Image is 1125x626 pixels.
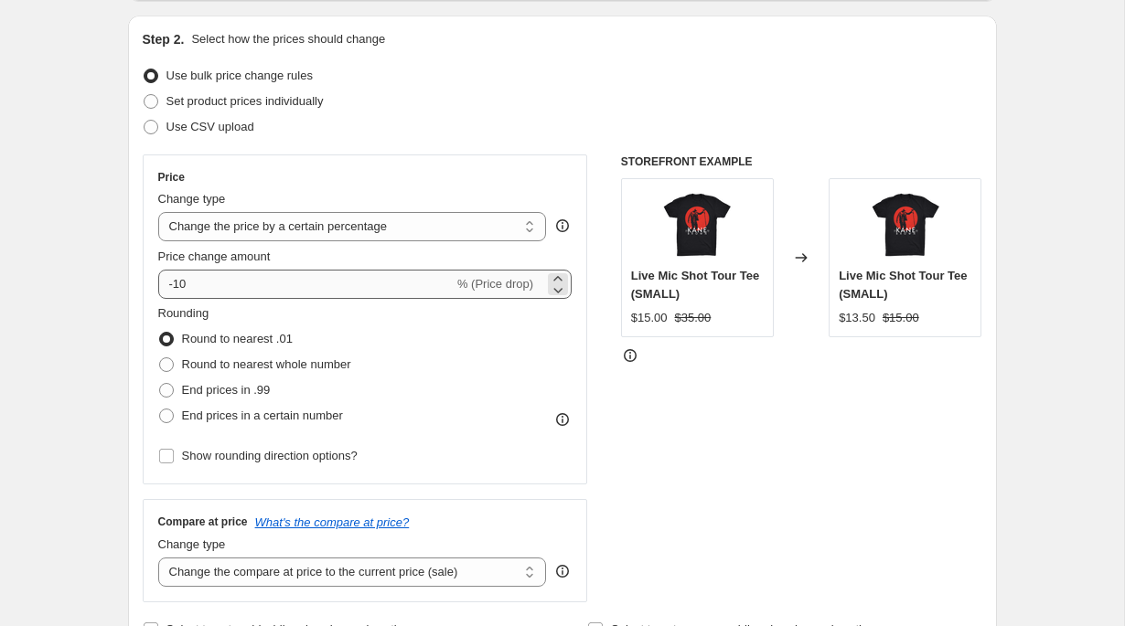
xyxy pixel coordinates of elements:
div: $13.50 [839,309,875,327]
span: Change type [158,537,226,551]
h3: Price [158,170,185,185]
h6: STOREFRONT EXAMPLE [621,154,982,169]
span: Use CSV upload [166,120,254,133]
span: Round to nearest whole number [182,357,351,371]
strike: $15.00 [883,309,919,327]
div: $15.00 [631,309,668,327]
button: What's the compare at price? [255,515,410,529]
span: Round to nearest .01 [182,332,293,345]
span: Rounding [158,306,209,320]
span: End prices in .99 [182,383,271,397]
input: -15 [158,270,454,299]
span: Show rounding direction options? [182,449,358,462]
span: Live Mic Shot Tour Tee (SMALL) [631,269,759,301]
div: help [553,217,572,235]
span: % (Price drop) [457,277,533,291]
span: Set product prices individually [166,94,324,108]
h3: Compare at price [158,515,248,529]
div: help [553,562,572,580]
span: Price change amount [158,249,271,263]
img: 1993blacktee_80x.png [660,188,734,261]
strike: $35.00 [675,309,712,327]
img: 1993blacktee_80x.png [869,188,942,261]
span: Live Mic Shot Tour Tee (SMALL) [839,269,967,301]
span: Change type [158,192,226,206]
span: End prices in a certain number [182,408,343,422]
h2: Step 2. [143,30,185,48]
span: Use bulk price change rules [166,69,313,82]
p: Select how the prices should change [191,30,385,48]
